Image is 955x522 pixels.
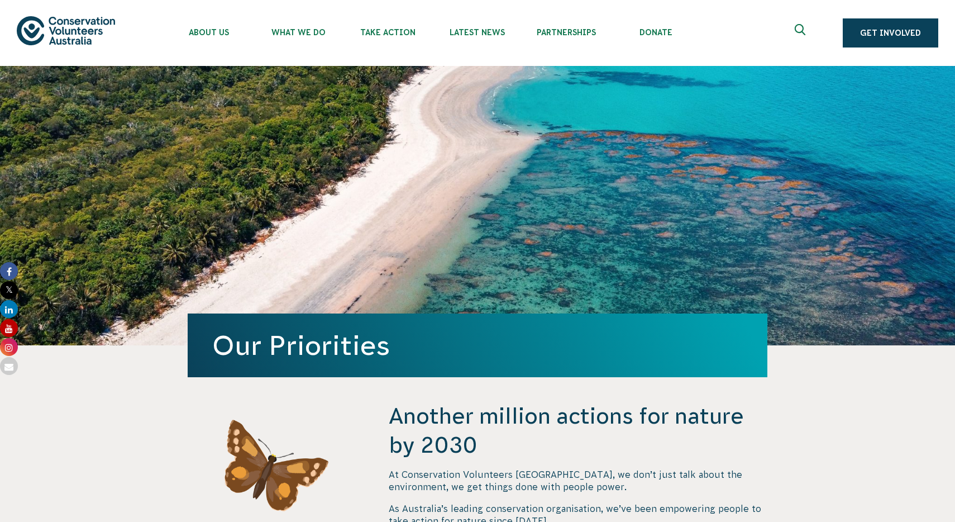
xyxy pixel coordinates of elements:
p: At Conservation Volunteers [GEOGRAPHIC_DATA], we don’t just talk about the environment, we get th... [389,468,767,493]
a: Get Involved [843,18,938,48]
span: Latest News [432,28,522,37]
button: Expand search box Close search box [788,20,815,46]
img: logo.svg [17,16,115,45]
span: What We Do [254,28,343,37]
span: Expand search box [795,24,809,42]
span: Donate [611,28,700,37]
span: Take Action [343,28,432,37]
h1: Our Priorities [212,330,743,360]
h4: Another million actions for nature by 2030 [389,401,767,459]
span: Partnerships [522,28,611,37]
span: About Us [164,28,254,37]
